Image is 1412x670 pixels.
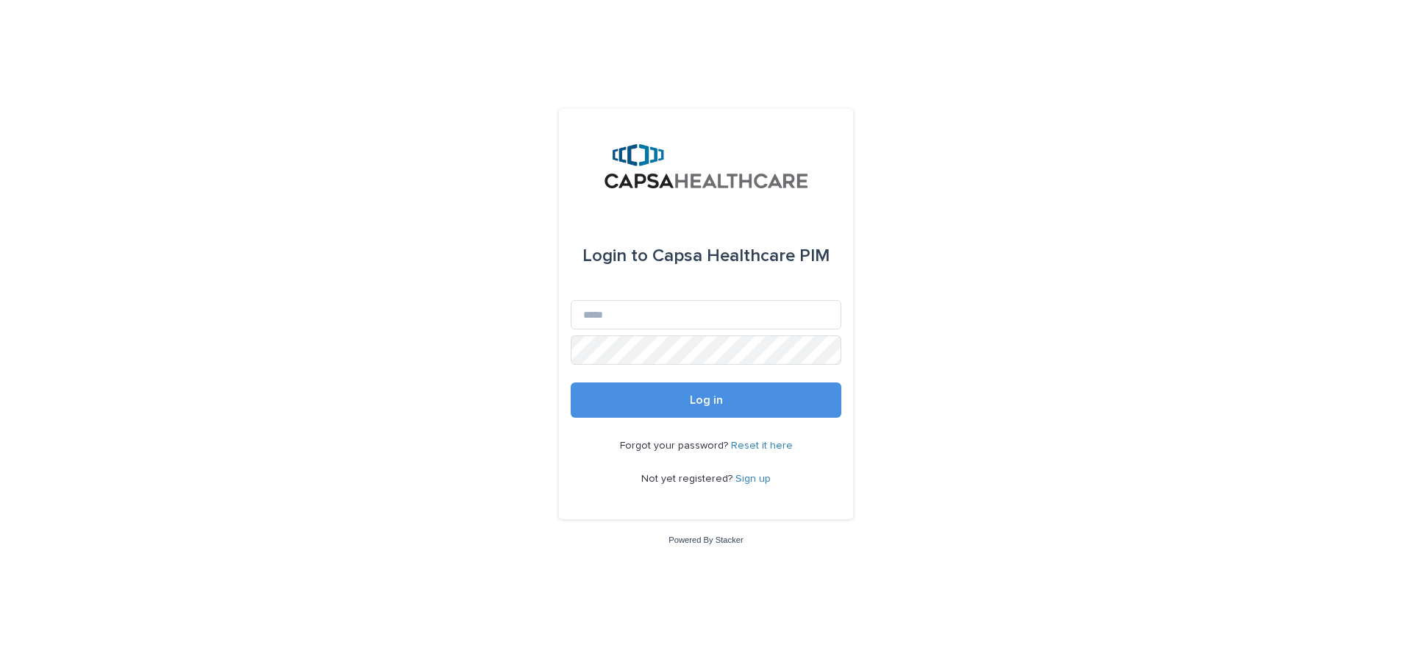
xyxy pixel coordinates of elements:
button: Log in [571,382,841,418]
span: Forgot your password? [620,441,731,451]
a: Powered By Stacker [668,535,743,544]
a: Reset it here [731,441,793,451]
span: Login to [582,247,648,265]
span: Not yet registered? [641,474,735,484]
span: Log in [690,394,723,406]
div: Capsa Healthcare PIM [582,235,830,277]
img: B5p4sRfuTuC72oLToeu7 [605,144,808,188]
a: Sign up [735,474,771,484]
